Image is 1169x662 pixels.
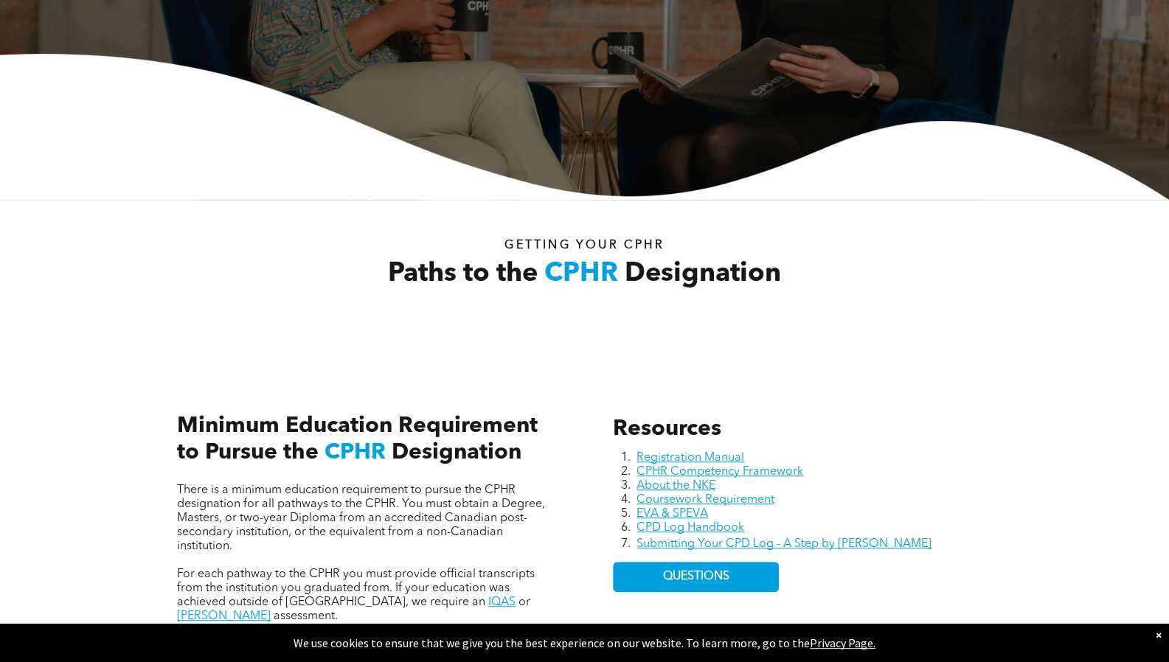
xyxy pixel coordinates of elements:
[177,568,535,608] span: For each pathway to the CPHR you must provide official transcripts from the institution you gradu...
[1156,627,1162,642] div: Dismiss notification
[177,415,538,464] span: Minimum Education Requirement to Pursue the
[613,418,721,440] span: Resources
[663,570,729,584] span: QUESTIONS
[177,610,271,622] a: [PERSON_NAME]
[636,452,744,464] a: Registration Manual
[325,442,386,464] span: CPHR
[636,466,803,478] a: CPHR Competency Framework
[636,538,932,550] a: Submitting Your CPD Log - A Step by [PERSON_NAME]
[488,596,516,608] a: IQAS
[625,261,781,288] span: Designation
[388,261,538,288] span: Paths to the
[392,442,521,464] span: Designation
[504,240,664,251] span: Getting your Cphr
[274,610,338,622] span: assessment.
[636,494,774,506] a: Coursework Requirement
[518,596,530,608] span: or
[613,562,779,592] a: QUESTIONS
[177,484,545,552] span: There is a minimum education requirement to pursue the CPHR designation for all pathways to the C...
[636,522,744,534] a: CPD Log Handbook
[544,261,618,288] span: CPHR
[636,480,715,492] a: About the NKE
[810,635,875,650] a: Privacy Page.
[636,508,708,520] a: EVA & SPEVA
